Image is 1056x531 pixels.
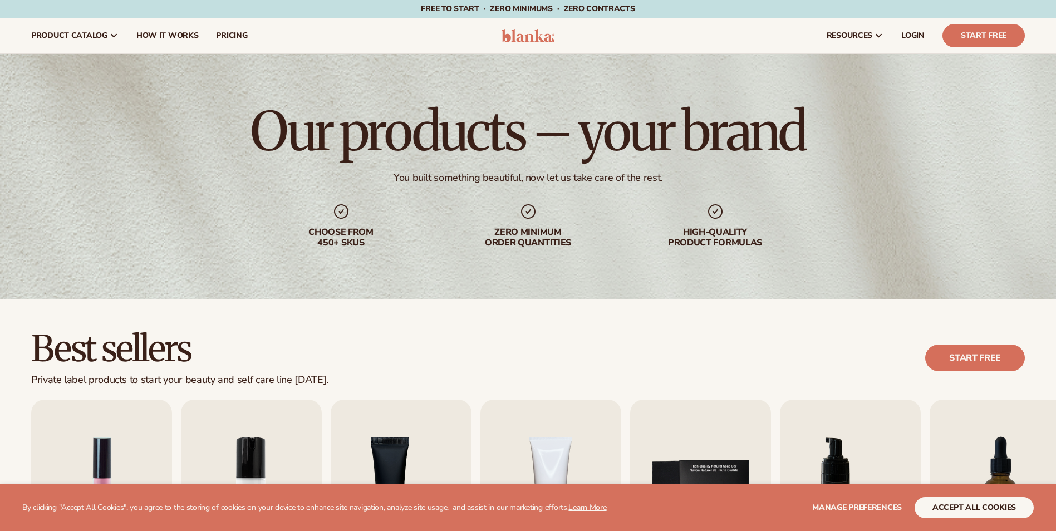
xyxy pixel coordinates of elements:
[827,31,872,40] span: resources
[421,3,635,14] span: Free to start · ZERO minimums · ZERO contracts
[942,24,1025,47] a: Start Free
[31,374,328,386] div: Private label products to start your beauty and self care line [DATE].
[568,502,606,513] a: Learn More
[251,105,805,158] h1: Our products – your brand
[216,31,247,40] span: pricing
[22,503,607,513] p: By clicking "Accept All Cookies", you agree to the storing of cookies on your device to enhance s...
[502,29,554,42] img: logo
[915,497,1034,518] button: accept all cookies
[127,18,208,53] a: How It Works
[812,497,902,518] button: Manage preferences
[136,31,199,40] span: How It Works
[818,18,892,53] a: resources
[207,18,256,53] a: pricing
[901,31,925,40] span: LOGIN
[394,171,662,184] div: You built something beautiful, now let us take care of the rest.
[457,227,600,248] div: Zero minimum order quantities
[892,18,934,53] a: LOGIN
[31,330,328,367] h2: Best sellers
[925,345,1025,371] a: Start free
[644,227,787,248] div: High-quality product formulas
[812,502,902,513] span: Manage preferences
[270,227,412,248] div: Choose from 450+ Skus
[31,31,107,40] span: product catalog
[22,18,127,53] a: product catalog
